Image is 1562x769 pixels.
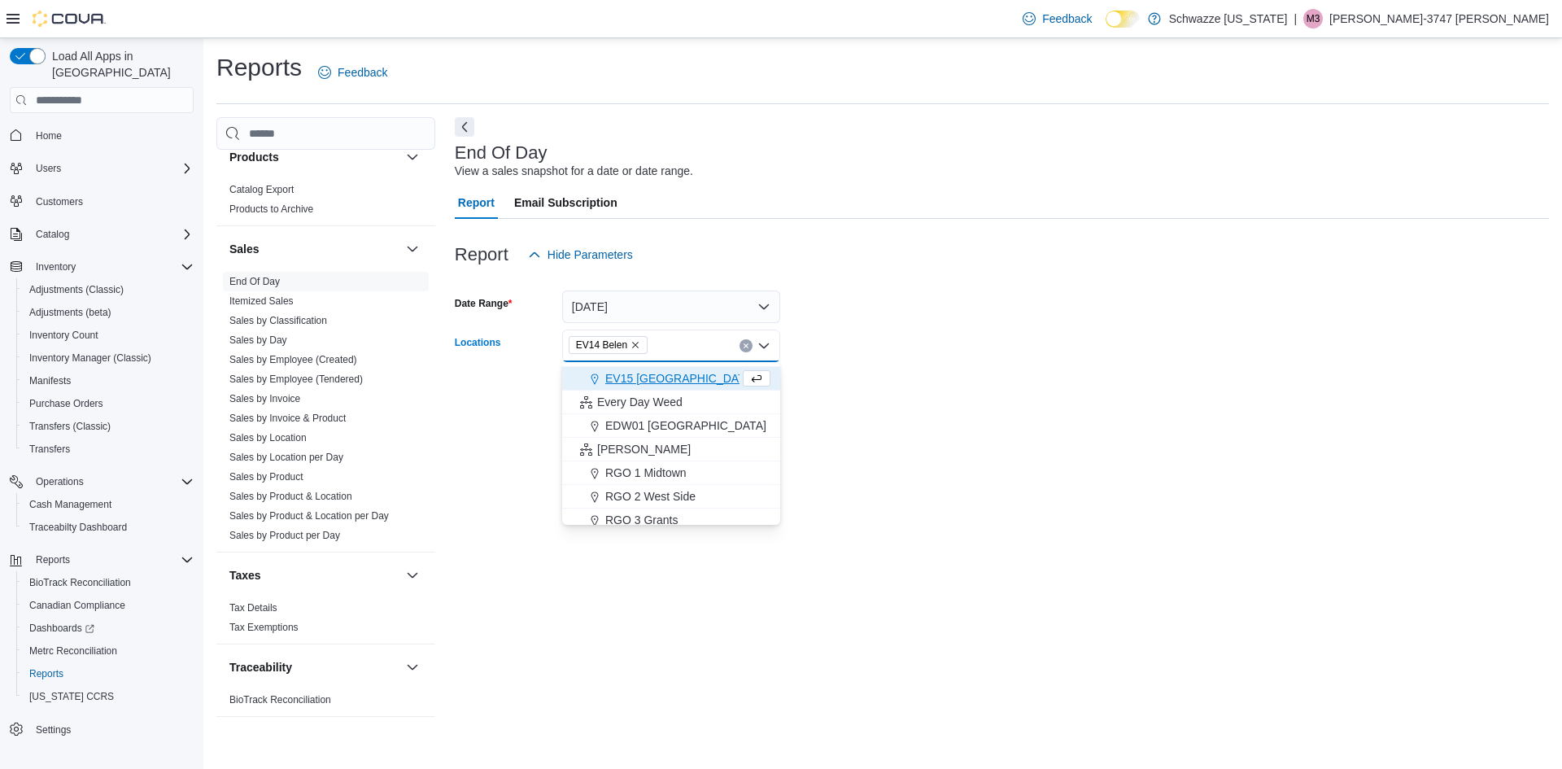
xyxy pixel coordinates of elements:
span: Transfers [23,439,194,459]
span: Transfers (Classic) [29,420,111,433]
span: Hide Parameters [548,247,633,263]
span: Users [36,162,61,175]
button: Inventory Count [16,324,200,347]
span: RGO 3 Grants [605,512,678,528]
span: Sales by Product [229,470,303,483]
div: Products [216,180,435,225]
a: Itemized Sales [229,295,294,307]
button: Inventory [3,256,200,278]
a: Sales by Location [229,432,307,443]
a: End Of Day [229,276,280,287]
span: EV15 [GEOGRAPHIC_DATA] [605,370,755,387]
button: EV15 [GEOGRAPHIC_DATA] [562,367,780,391]
p: [PERSON_NAME]-3747 [PERSON_NAME] [1329,9,1549,28]
a: Cash Management [23,495,118,514]
span: Sales by Day [229,334,287,347]
span: Manifests [29,374,71,387]
span: Adjustments (Classic) [29,283,124,296]
button: Transfers (Classic) [16,415,200,438]
button: [PERSON_NAME] [562,438,780,461]
a: Sales by Invoice [229,393,300,404]
a: Metrc Reconciliation [23,641,124,661]
button: [US_STATE] CCRS [16,685,200,708]
span: Feedback [338,64,387,81]
span: Traceabilty Dashboard [23,518,194,537]
span: EV14 Belen [569,336,648,354]
button: Reports [3,548,200,571]
a: Tax Details [229,602,277,614]
span: Itemized Sales [229,295,294,308]
span: Operations [29,472,194,492]
a: Adjustments (beta) [23,303,118,322]
div: Sales [216,272,435,552]
span: Feedback [1042,11,1092,27]
button: BioTrack Reconciliation [16,571,200,594]
span: Sales by Product & Location [229,490,352,503]
span: Purchase Orders [29,397,103,410]
button: Products [229,149,399,165]
span: Customers [29,191,194,212]
span: Catalog [29,225,194,244]
span: Catalog [36,228,69,241]
span: Sales by Invoice [229,392,300,405]
span: Reports [29,550,194,570]
span: Dashboards [23,618,194,638]
button: Products [403,147,422,167]
h3: Sales [229,241,260,257]
span: BioTrack Reconciliation [229,693,331,706]
span: RGO 2 West Side [605,488,696,505]
h3: End Of Day [455,143,548,163]
button: Adjustments (Classic) [16,278,200,301]
span: Cash Management [23,495,194,514]
button: Customers [3,190,200,213]
a: Transfers [23,439,76,459]
a: Inventory Count [23,326,105,345]
span: Dashboards [29,622,94,635]
span: Canadian Compliance [29,599,125,612]
span: Tax Details [229,601,277,614]
span: Sales by Employee (Created) [229,353,357,366]
label: Date Range [455,297,513,310]
span: Users [29,159,194,178]
a: Sales by Product & Location per Day [229,510,389,522]
span: EDW01 [GEOGRAPHIC_DATA] [605,417,766,434]
a: BioTrack Reconciliation [229,694,331,706]
button: Clear input [740,339,753,352]
a: Sales by Employee (Tendered) [229,374,363,385]
a: BioTrack Reconciliation [23,573,137,592]
span: Inventory [36,260,76,273]
button: Cash Management [16,493,200,516]
button: Close list of options [757,339,770,352]
span: Inventory Manager (Classic) [29,352,151,365]
span: Adjustments (beta) [29,306,111,319]
a: Adjustments (Classic) [23,280,130,299]
span: Sales by Location per Day [229,451,343,464]
span: Inventory [29,257,194,277]
a: Customers [29,192,89,212]
h1: Reports [216,51,302,84]
span: Purchase Orders [23,394,194,413]
a: Feedback [312,56,394,89]
a: Transfers (Classic) [23,417,117,436]
a: Canadian Compliance [23,596,132,615]
button: Taxes [403,566,422,585]
a: Settings [29,720,77,740]
button: Sales [229,241,399,257]
img: Cova [33,11,106,27]
a: Tax Exemptions [229,622,299,633]
span: Sales by Product per Day [229,529,340,542]
button: Every Day Weed [562,391,780,414]
a: Manifests [23,371,77,391]
span: Sales by Location [229,431,307,444]
button: Traceabilty Dashboard [16,516,200,539]
button: Catalog [3,223,200,246]
span: Reports [29,667,63,680]
button: Users [29,159,68,178]
button: RGO 3 Grants [562,509,780,532]
span: Metrc Reconciliation [29,644,117,658]
button: Metrc Reconciliation [16,640,200,662]
span: Sales by Employee (Tendered) [229,373,363,386]
span: Metrc Reconciliation [23,641,194,661]
input: Dark Mode [1106,11,1140,28]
